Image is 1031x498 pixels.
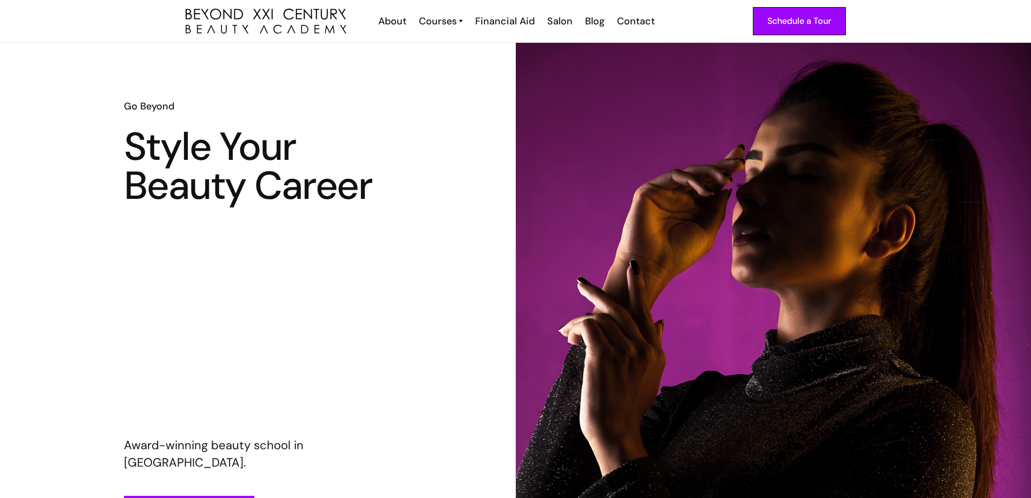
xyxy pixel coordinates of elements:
div: Blog [585,14,605,28]
div: Financial Aid [475,14,535,28]
a: Schedule a Tour [753,7,846,35]
div: Salon [547,14,573,28]
img: beyond 21st century beauty academy logo [186,9,346,34]
h1: Style Your Beauty Career [124,127,391,205]
a: Financial Aid [468,14,540,28]
div: Schedule a Tour [767,14,831,28]
a: Courses [419,14,463,28]
a: About [371,14,412,28]
a: Contact [610,14,660,28]
a: home [186,9,346,34]
div: Contact [617,14,655,28]
div: About [378,14,406,28]
a: Salon [540,14,578,28]
div: Courses [419,14,457,28]
p: Award-winning beauty school in [GEOGRAPHIC_DATA]. [124,437,391,471]
h6: Go Beyond [124,99,391,113]
a: Blog [578,14,610,28]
